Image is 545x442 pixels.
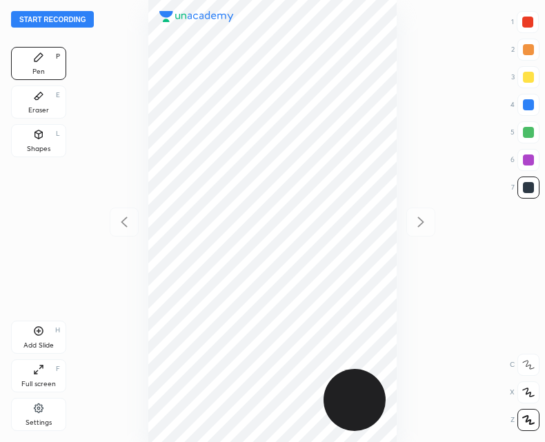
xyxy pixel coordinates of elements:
div: 6 [511,149,539,171]
div: Add Slide [23,342,54,349]
div: L [56,130,60,137]
div: 2 [511,39,539,61]
div: Shapes [27,145,50,152]
button: Start recording [11,11,94,28]
div: Pen [32,68,45,75]
div: 5 [511,121,539,143]
div: 3 [511,66,539,88]
img: logo.38c385cc.svg [159,11,234,22]
div: 4 [511,94,539,116]
div: Settings [26,419,52,426]
div: E [56,92,60,99]
div: Z [511,409,539,431]
div: P [56,53,60,60]
div: 1 [511,11,539,33]
div: F [56,365,60,372]
div: Full screen [21,381,56,388]
div: 7 [511,177,539,199]
div: C [510,354,539,376]
div: H [55,327,60,334]
div: Eraser [28,107,49,114]
div: X [510,381,539,403]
